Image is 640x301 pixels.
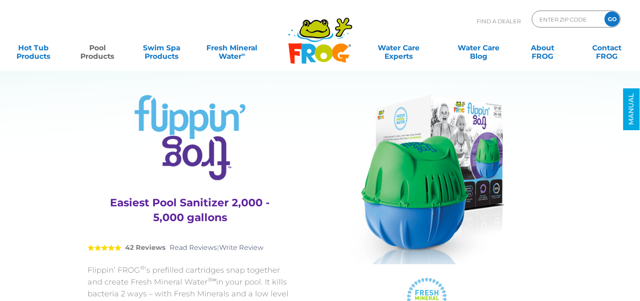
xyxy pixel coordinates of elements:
a: Read Reviews [170,244,217,252]
a: Swim SpaProducts [137,39,187,56]
a: ContactFROG [582,39,632,56]
a: MANUAL [623,88,640,130]
input: Zip Code Form [538,13,596,25]
a: Write Review [219,244,264,252]
a: Water CareExperts [358,39,439,56]
p: Find A Dealer [477,11,521,32]
sup: ∞ [242,51,245,57]
sup: ® [140,264,145,271]
img: Product Logo [135,95,246,181]
img: Product Flippin Frog [349,95,505,264]
div: | [88,231,293,264]
span: 5 [88,244,121,251]
a: Hot TubProducts [8,39,58,56]
strong: 42 Reviews [125,244,166,252]
h3: Easiest Pool Sanitizer 2,000 - 5,000 gallons [98,195,282,225]
a: PoolProducts [73,39,123,56]
sup: ®∞ [208,276,217,283]
a: AboutFROG [518,39,568,56]
a: Fresh MineralWater∞ [201,39,263,56]
a: Water CareBlog [453,39,503,56]
input: GO [604,11,620,27]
